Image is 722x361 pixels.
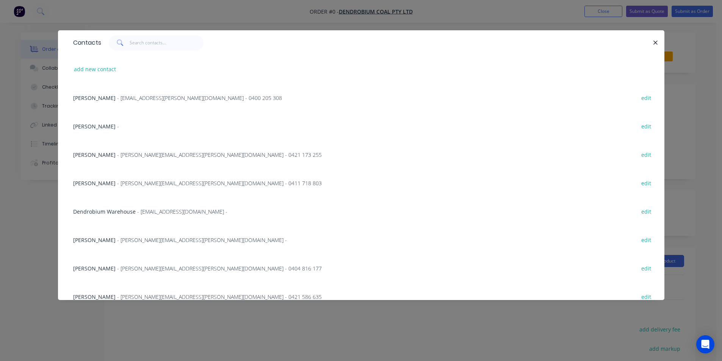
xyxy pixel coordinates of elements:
[73,151,116,158] span: [PERSON_NAME]
[117,265,322,272] span: - [PERSON_NAME][EMAIL_ADDRESS][PERSON_NAME][DOMAIN_NAME] - 0404 816 177
[70,64,120,74] button: add new contact
[696,335,714,353] div: Open Intercom Messenger
[73,236,116,244] span: [PERSON_NAME]
[137,208,227,215] span: - [EMAIL_ADDRESS][DOMAIN_NAME] -
[117,151,322,158] span: - [PERSON_NAME][EMAIL_ADDRESS][PERSON_NAME][DOMAIN_NAME] - 0421 173 255
[73,293,116,300] span: [PERSON_NAME]
[637,291,655,302] button: edit
[637,121,655,131] button: edit
[73,123,116,130] span: [PERSON_NAME]
[73,94,116,102] span: [PERSON_NAME]
[73,180,116,187] span: [PERSON_NAME]
[117,236,287,244] span: - [PERSON_NAME][EMAIL_ADDRESS][PERSON_NAME][DOMAIN_NAME] -
[637,263,655,273] button: edit
[69,31,101,55] div: Contacts
[130,35,204,50] input: Search contacts...
[637,92,655,103] button: edit
[637,178,655,188] button: edit
[73,265,116,272] span: [PERSON_NAME]
[73,208,136,215] span: Dendrobium Warehouse
[637,206,655,216] button: edit
[117,94,282,102] span: - [EMAIL_ADDRESS][PERSON_NAME][DOMAIN_NAME] - 0400 205 308
[117,180,322,187] span: - [PERSON_NAME][EMAIL_ADDRESS][PERSON_NAME][DOMAIN_NAME] - 0411 718 803
[637,149,655,159] button: edit
[117,293,322,300] span: - [PERSON_NAME][EMAIL_ADDRESS][PERSON_NAME][DOMAIN_NAME] - 0421 586 635
[637,234,655,245] button: edit
[117,123,119,130] span: -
